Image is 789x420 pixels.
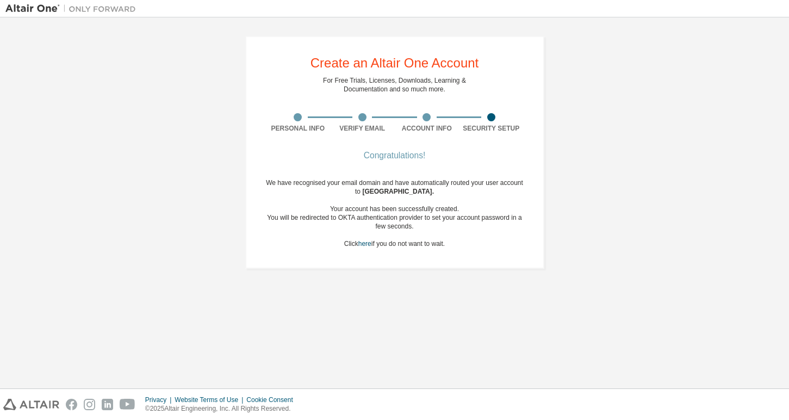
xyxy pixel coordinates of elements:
[175,396,246,404] div: Website Terms of Use
[358,240,371,248] a: here
[145,404,300,413] p: © 2025 Altair Engineering, Inc. All Rights Reserved.
[266,178,524,248] div: We have recognised your email domain and have automatically routed your user account to Click if ...
[266,205,524,213] div: Your account has been successfully created.
[330,124,395,133] div: Verify Email
[459,124,524,133] div: Security Setup
[102,399,113,410] img: linkedin.svg
[3,399,59,410] img: altair_logo.svg
[120,399,135,410] img: youtube.svg
[246,396,299,404] div: Cookie Consent
[145,396,175,404] div: Privacy
[266,152,524,159] div: Congratulations!
[84,399,95,410] img: instagram.svg
[266,213,524,231] div: You will be redirected to OKTA authentication provider to set your account password in a few seco...
[323,76,466,94] div: For Free Trials, Licenses, Downloads, Learning & Documentation and so much more.
[395,124,459,133] div: Account Info
[266,124,331,133] div: Personal Info
[66,399,77,410] img: facebook.svg
[362,188,434,195] span: [GEOGRAPHIC_DATA] .
[310,57,479,70] div: Create an Altair One Account
[5,3,141,14] img: Altair One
